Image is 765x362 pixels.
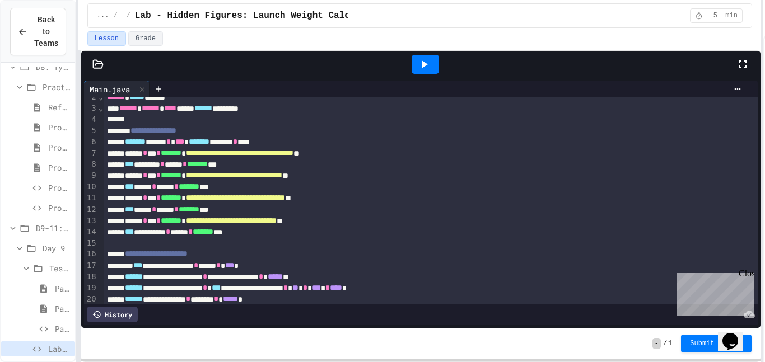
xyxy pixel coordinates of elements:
[128,31,163,46] button: Grade
[84,227,98,238] div: 14
[84,92,98,103] div: 2
[48,182,71,194] span: Problem 4
[43,81,71,93] span: Practice (Homework, if needed)
[97,11,109,20] span: ...
[725,11,738,20] span: min
[48,343,71,355] span: Lab - Hidden Figures: Launch Weight Calculator
[84,283,98,294] div: 19
[690,339,743,348] span: Submit Answer
[84,192,98,204] div: 11
[84,159,98,170] div: 8
[48,142,71,153] span: Problem 2
[84,248,98,260] div: 16
[84,125,98,137] div: 5
[663,339,667,348] span: /
[135,9,382,22] span: Lab - Hidden Figures: Launch Weight Calculator
[87,307,138,322] div: History
[10,8,66,55] button: Back to Teams
[84,148,98,159] div: 7
[127,11,130,20] span: /
[87,31,126,46] button: Lesson
[36,222,71,234] span: D9-11: Module Wrap Up
[84,215,98,227] div: 13
[36,61,71,73] span: D8: Type Casting
[113,11,117,20] span: /
[652,338,661,349] span: -
[672,269,754,316] iframe: chat widget
[84,137,98,148] div: 6
[4,4,77,71] div: Chat with us now!Close
[84,114,98,125] div: 4
[43,242,71,254] span: Day 9
[55,303,71,314] span: Part 2
[34,14,58,49] span: Back to Teams
[48,101,71,113] span: Reference link
[84,81,150,97] div: Main.java
[718,317,754,351] iframe: chat widget
[84,204,98,215] div: 12
[55,283,71,294] span: Part 1
[84,294,98,305] div: 20
[668,339,672,348] span: 1
[48,162,71,173] span: Problem 3
[84,181,98,192] div: 10
[49,262,71,274] span: Test Review (35 mins)
[55,323,71,335] span: Part 3
[84,238,98,249] div: 15
[84,170,98,181] div: 9
[706,11,724,20] span: 5
[84,260,98,271] div: 17
[84,271,98,283] div: 18
[98,104,104,112] span: Fold line
[98,92,104,101] span: Fold line
[681,335,752,352] button: Submit Answer
[48,202,71,214] span: Problem 5
[84,103,98,114] div: 3
[48,121,71,133] span: Problem 1
[84,83,136,95] div: Main.java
